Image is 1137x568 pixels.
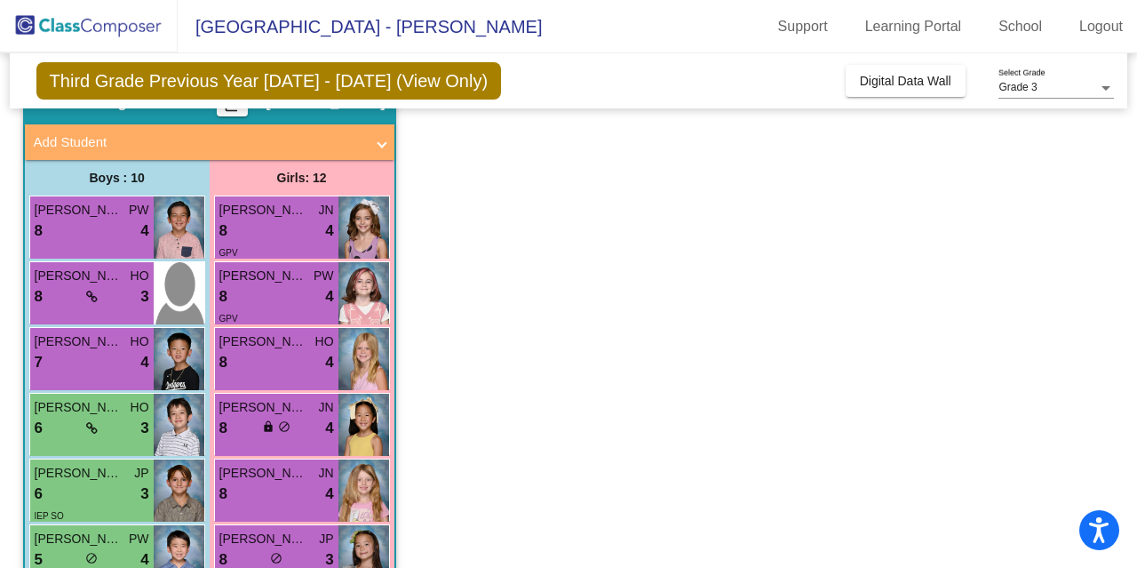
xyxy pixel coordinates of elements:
[325,285,333,308] span: 4
[131,398,149,417] span: HO
[35,511,64,521] span: IEP SO
[860,74,951,88] span: Digital Data Wall
[219,201,308,220] span: [PERSON_NAME]
[325,483,333,506] span: 4
[270,552,282,564] span: do_not_disturb_alt
[846,65,966,97] button: Digital Data Wall
[35,398,123,417] span: [PERSON_NAME]
[219,220,227,243] span: 8
[219,332,308,351] span: [PERSON_NAME]
[36,62,502,100] span: Third Grade Previous Year [DATE] - [DATE] (View Only)
[984,12,1056,41] a: School
[219,417,227,440] span: 8
[1065,12,1137,41] a: Logout
[219,530,308,548] span: [PERSON_NAME]
[140,483,148,506] span: 3
[129,201,149,220] span: PW
[219,314,238,324] span: GPV
[35,530,123,548] span: [PERSON_NAME]
[25,124,394,160] mat-expansion-panel-header: Add Student
[35,464,123,483] span: [PERSON_NAME]
[140,351,148,374] span: 4
[325,417,333,440] span: 4
[219,464,308,483] span: [PERSON_NAME]
[34,132,364,153] mat-panel-title: Add Student
[764,12,842,41] a: Support
[314,267,334,285] span: PW
[25,160,210,196] div: Boys : 10
[262,420,274,433] span: lock
[325,351,333,374] span: 4
[35,201,123,220] span: [PERSON_NAME]
[219,267,308,285] span: [PERSON_NAME]
[219,285,227,308] span: 8
[325,220,333,243] span: 4
[35,285,43,308] span: 8
[851,12,976,41] a: Learning Portal
[35,483,43,506] span: 6
[219,351,227,374] span: 8
[318,398,333,417] span: JN
[219,398,308,417] span: [PERSON_NAME]
[131,332,149,351] span: HO
[85,552,98,564] span: do_not_disturb_alt
[35,220,43,243] span: 8
[278,420,290,433] span: do_not_disturb_alt
[315,332,334,351] span: HO
[35,351,43,374] span: 7
[319,530,333,548] span: JP
[219,483,227,506] span: 8
[219,248,238,258] span: GPV
[131,267,149,285] span: HO
[140,285,148,308] span: 3
[318,201,333,220] span: JN
[998,81,1037,93] span: Grade 3
[35,267,123,285] span: [PERSON_NAME]
[210,160,394,196] div: Girls: 12
[134,464,148,483] span: JP
[140,417,148,440] span: 3
[217,90,248,116] button: Print Students Details
[129,530,149,548] span: PW
[318,464,333,483] span: JN
[35,417,43,440] span: 6
[140,220,148,243] span: 4
[35,332,123,351] span: [PERSON_NAME]
[178,12,542,41] span: [GEOGRAPHIC_DATA] - [PERSON_NAME]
